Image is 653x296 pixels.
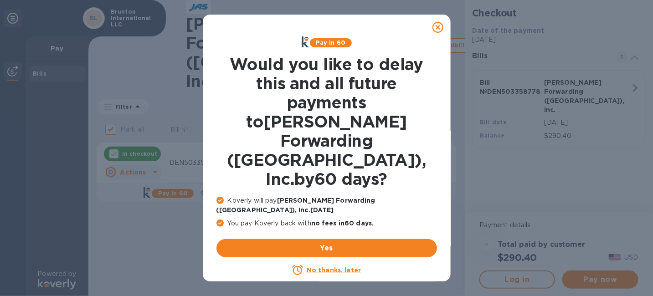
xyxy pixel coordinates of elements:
b: no fees in 60 days . [311,219,374,227]
u: No thanks, later [307,266,361,274]
p: Koverly will pay [216,196,437,215]
button: Yes [216,239,437,257]
b: [PERSON_NAME] Forwarding ([GEOGRAPHIC_DATA]), Inc. [DATE] [216,197,375,214]
h1: Would you like to delay this and all future payments to [PERSON_NAME] Forwarding ([GEOGRAPHIC_DAT... [216,55,437,189]
b: Pay in 60 [316,39,345,46]
p: You pay Koverly back with [216,219,437,228]
span: Yes [224,243,430,254]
